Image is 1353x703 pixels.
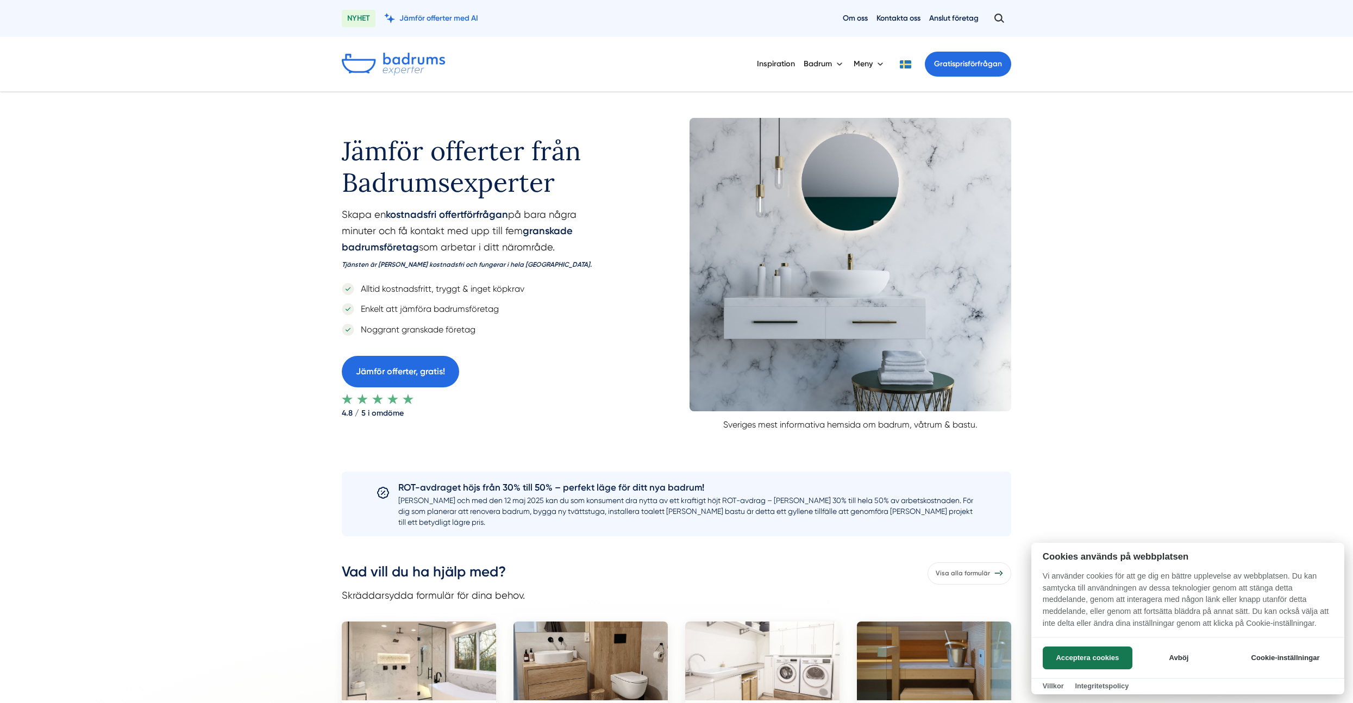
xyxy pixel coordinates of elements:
[1043,646,1132,669] button: Acceptera cookies
[1031,570,1344,637] p: Vi använder cookies för att ge dig en bättre upplevelse av webbplatsen. Du kan samtycka till anvä...
[1031,551,1344,562] h2: Cookies används på webbplatsen
[1075,682,1129,690] a: Integritetspolicy
[1043,682,1064,690] a: Villkor
[1136,646,1222,669] button: Avböj
[1238,646,1333,669] button: Cookie-inställningar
